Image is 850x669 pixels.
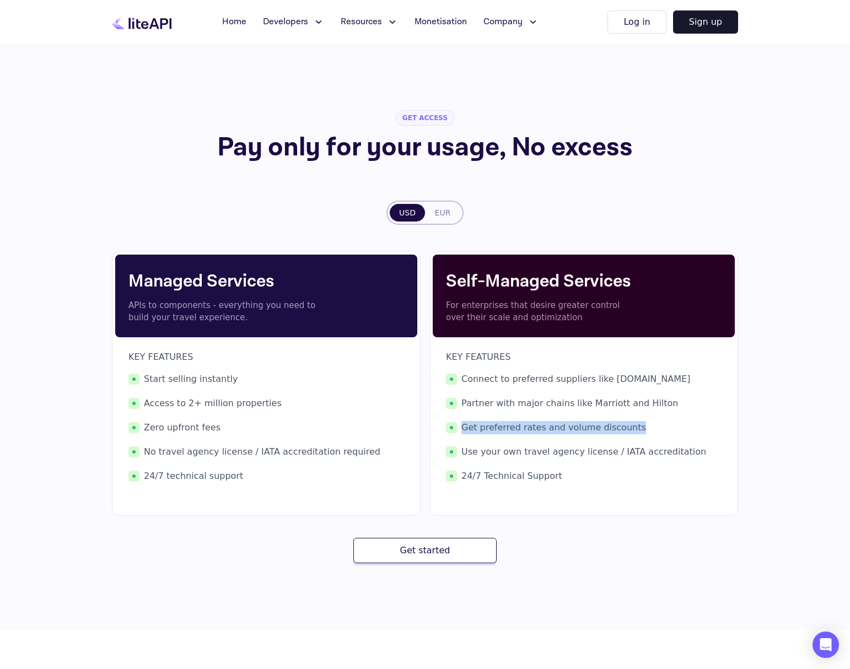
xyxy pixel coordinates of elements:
[446,268,722,295] h4: Self-Managed Services
[813,632,839,658] div: Open Intercom Messenger
[390,204,425,222] button: USD
[263,15,308,29] span: Developers
[128,299,321,324] p: APIs to components - everything you need to build your travel experience.
[256,11,331,33] button: Developers
[477,11,545,33] button: Company
[446,445,722,458] span: Use your own travel agency license / IATA accreditation
[216,11,253,33] a: Home
[607,10,666,34] button: Log in
[425,204,460,222] button: EUR
[483,15,523,29] span: Company
[395,110,455,126] span: GET ACCESS
[673,10,738,34] button: Sign up
[128,373,404,386] span: Start selling instantly
[128,445,404,458] span: No travel agency license / IATA accreditation required
[353,538,497,563] button: Get started
[128,470,404,483] span: 24/7 technical support
[128,397,404,410] span: Access to 2+ million properties
[446,350,722,364] p: KEY FEATURES
[128,350,404,364] p: KEY FEATURES
[334,11,405,33] button: Resources
[222,15,246,29] span: Home
[446,299,639,324] p: For enterprises that desire greater control over their scale and optimization
[341,15,382,29] span: Resources
[446,373,722,386] span: Connect to preferred suppliers like [DOMAIN_NAME]
[408,11,474,33] a: Monetisation
[446,470,722,483] span: 24/7 Technical Support
[415,15,467,29] span: Monetisation
[446,397,722,410] span: Partner with major chains like Marriott and Hilton
[446,421,722,434] span: Get preferred rates and volume discounts
[128,268,404,295] h4: Managed Services
[128,421,404,434] span: Zero upfront fees
[143,134,707,161] h1: Pay only for your usage, No excess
